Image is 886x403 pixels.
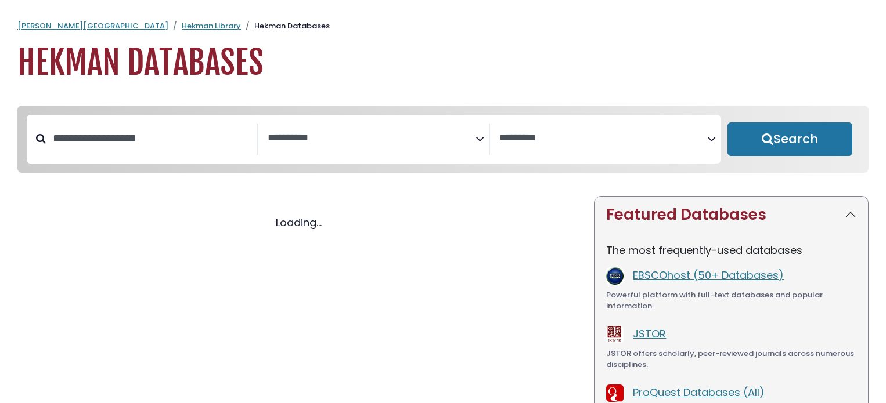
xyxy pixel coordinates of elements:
[17,106,869,173] nav: Search filters
[606,242,856,258] p: The most frequently-used databases
[499,132,707,144] textarea: Search
[17,43,869,82] h1: Hekman Databases
[17,215,580,230] div: Loading...
[595,197,868,233] button: Featured Databases
[268,132,476,144] textarea: Search
[241,20,330,32] li: Hekman Databases
[606,348,856,371] div: JSTOR offers scholarly, peer-reviewed journals across numerous disciplines.
[46,129,257,148] input: Search database by title or keyword
[17,20,168,31] a: [PERSON_NAME][GEOGRAPHIC_DATA]
[182,20,241,31] a: Hekman Library
[633,268,784,282] a: EBSCOhost (50+ Databases)
[633,326,666,341] a: JSTOR
[633,385,765,400] a: ProQuest Databases (All)
[606,289,856,312] div: Powerful platform with full-text databases and popular information.
[17,20,869,32] nav: breadcrumb
[727,122,852,156] button: Submit for Search Results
